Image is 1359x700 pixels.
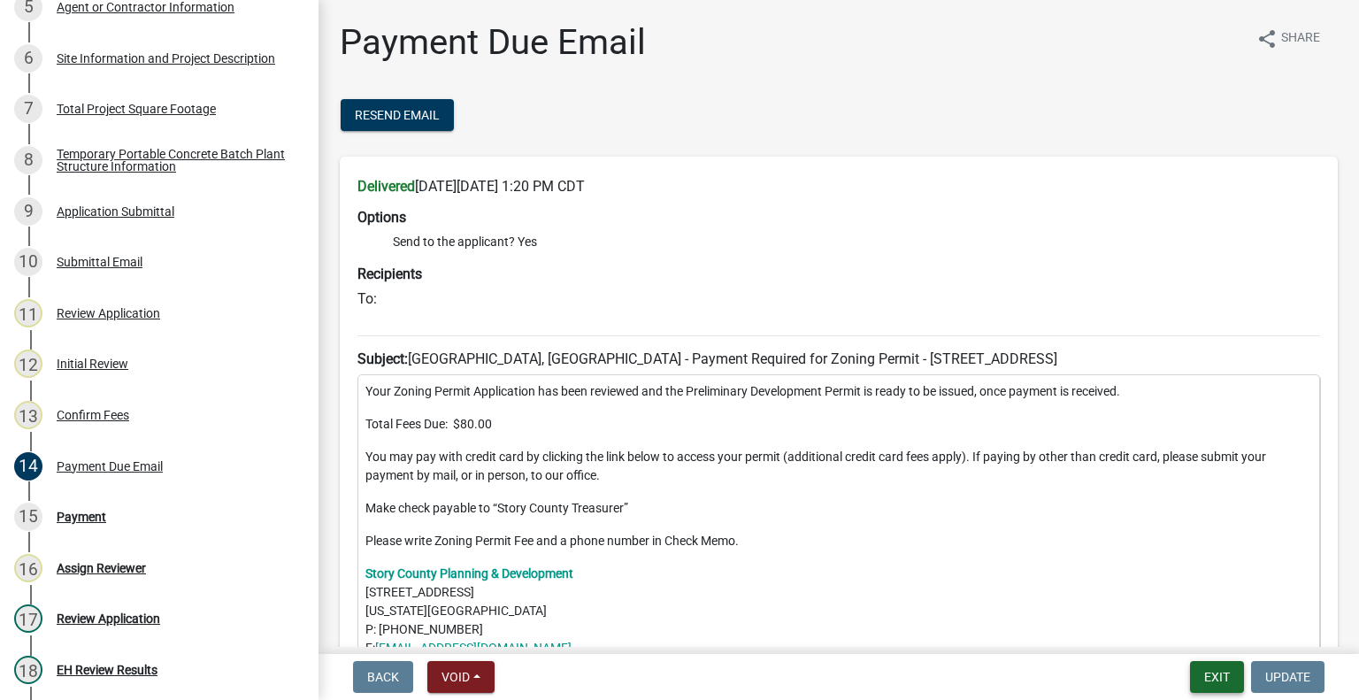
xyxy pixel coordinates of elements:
[14,604,42,633] div: 17
[393,233,1320,251] li: Send to the applicant? Yes
[57,205,174,218] div: Application Submittal
[365,565,1312,658] p: [STREET_ADDRESS] [US_STATE][GEOGRAPHIC_DATA] P: [PHONE_NUMBER] E:
[1256,28,1278,50] i: share
[357,290,1320,307] h6: To:
[1190,661,1244,693] button: Exit
[365,532,1312,550] p: Please write Zoning Permit Fee and a phone number in Check Memo.
[57,664,157,676] div: EH Review Results
[14,95,42,123] div: 7
[57,103,216,115] div: Total Project Square Footage
[14,503,42,531] div: 15
[365,415,1312,434] p: Total Fees Due: $80.00
[357,350,408,367] strong: Subject:
[14,146,42,174] div: 8
[14,401,42,429] div: 13
[1281,28,1320,50] span: Share
[57,256,142,268] div: Submittal Email
[14,299,42,327] div: 11
[365,499,1312,518] p: Make check payable to “Story County Treasurer”
[357,209,406,226] strong: Options
[57,460,163,473] div: Payment Due Email
[367,670,399,684] span: Back
[14,350,42,378] div: 12
[341,99,454,131] button: Resend Email
[375,641,572,655] a: [EMAIL_ADDRESS][DOMAIN_NAME]
[57,562,146,574] div: Assign Reviewer
[14,554,42,582] div: 16
[365,448,1312,485] p: You may pay with credit card by clicking the link below to access your permit (additional credit ...
[365,566,573,581] a: Story County Planning & Development
[14,452,42,481] div: 14
[57,1,234,13] div: Agent or Contractor Information
[357,265,422,282] strong: Recipients
[14,248,42,276] div: 10
[57,511,106,523] div: Payment
[427,661,495,693] button: Void
[365,382,1312,401] p: Your Zoning Permit Application has been reviewed and the Preliminary Development Permit is ready ...
[1251,661,1324,693] button: Update
[14,197,42,226] div: 9
[14,44,42,73] div: 6
[1242,21,1334,56] button: shareShare
[57,612,160,625] div: Review Application
[340,21,646,64] h1: Payment Due Email
[57,307,160,319] div: Review Application
[357,178,1320,195] h6: [DATE][DATE] 1:20 PM CDT
[57,52,275,65] div: Site Information and Project Description
[355,108,440,122] span: Resend Email
[57,148,290,173] div: Temporary Portable Concrete Batch Plant Structure Information
[14,656,42,684] div: 18
[357,350,1320,367] h6: [GEOGRAPHIC_DATA], [GEOGRAPHIC_DATA] - Payment Required for Zoning Permit - [STREET_ADDRESS]
[1265,670,1310,684] span: Update
[441,670,470,684] span: Void
[353,661,413,693] button: Back
[357,178,415,195] strong: Delivered
[57,409,129,421] div: Confirm Fees
[57,358,128,370] div: Initial Review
